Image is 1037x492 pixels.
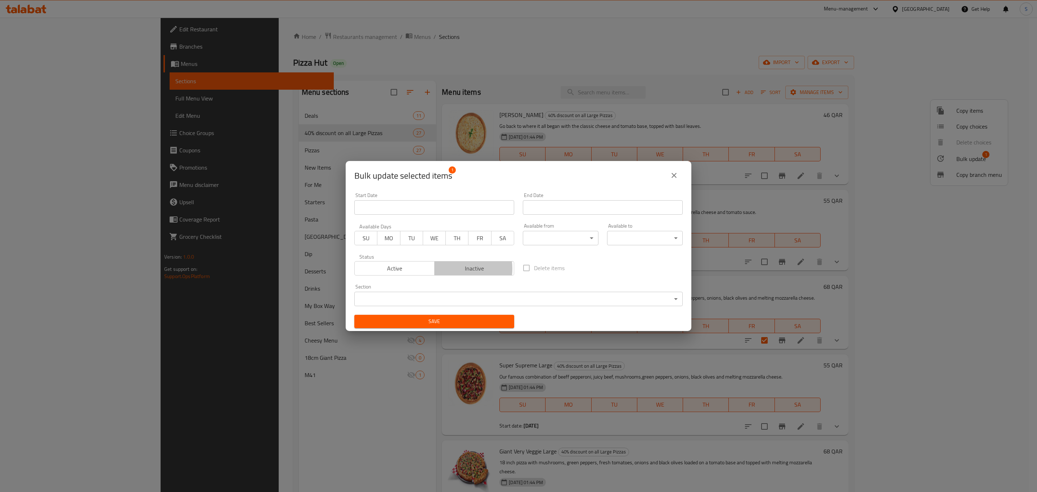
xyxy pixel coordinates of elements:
[468,231,491,245] button: FR
[360,317,508,326] span: Save
[491,231,514,245] button: SA
[426,233,443,243] span: WE
[449,166,456,174] span: 1
[423,231,446,245] button: WE
[607,231,683,245] div: ​
[358,233,374,243] span: SU
[403,233,420,243] span: TU
[445,231,468,245] button: TH
[534,264,565,272] span: Delete items
[471,233,488,243] span: FR
[434,261,515,276] button: Inactive
[523,231,598,245] div: ​
[449,233,466,243] span: TH
[437,263,512,274] span: Inactive
[354,170,452,182] span: Selected items count
[354,292,683,306] div: ​
[358,263,432,274] span: Active
[380,233,397,243] span: MO
[377,231,400,245] button: MO
[354,315,514,328] button: Save
[665,167,683,184] button: close
[494,233,511,243] span: SA
[400,231,423,245] button: TU
[354,231,377,245] button: SU
[354,261,435,276] button: Active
